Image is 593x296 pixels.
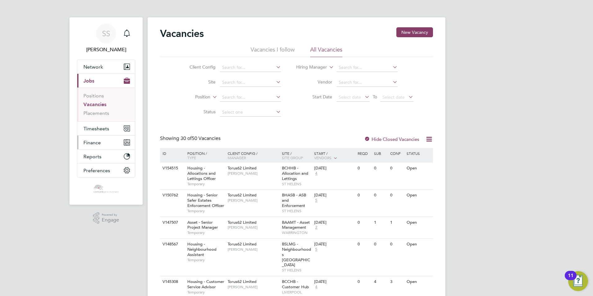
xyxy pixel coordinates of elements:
[314,198,318,203] span: 5
[83,140,101,146] span: Finance
[314,285,318,290] span: 4
[220,63,281,72] input: Search for...
[282,230,311,235] span: WARRINGTON
[181,135,192,141] span: 30 of
[314,279,354,285] div: [DATE]
[228,192,256,198] span: Torus62 Limited
[310,46,342,57] li: All Vacancies
[228,279,256,284] span: Torus62 Limited
[160,27,204,40] h2: Vacancies
[372,276,389,288] div: 4
[372,163,389,174] div: 0
[372,190,389,201] div: 0
[77,122,135,135] button: Timesheets
[83,126,109,132] span: Timesheets
[77,60,135,74] button: Network
[313,148,356,164] div: Start /
[228,155,246,160] span: Manager
[282,182,311,186] span: ST HELENS
[228,225,279,230] span: [PERSON_NAME]
[282,209,311,213] span: ST HELENS
[161,163,183,174] div: V154515
[314,247,318,252] span: 5
[228,165,256,171] span: Torus62 Limited
[372,217,389,228] div: 1
[372,148,389,159] div: Sub
[83,110,109,116] a: Placements
[187,209,225,213] span: Temporary
[161,217,183,228] div: V147507
[389,217,405,228] div: 1
[83,64,103,70] span: Network
[77,87,135,121] div: Jobs
[161,190,183,201] div: V150762
[405,190,432,201] div: Open
[102,212,119,218] span: Powered by
[356,190,372,201] div: 0
[371,93,379,101] span: To
[568,276,573,284] div: 11
[405,217,432,228] div: Open
[282,290,311,295] span: LIVERPOOL
[93,184,119,194] img: castlefieldrecruitment-logo-retina.png
[356,239,372,250] div: 0
[282,220,310,230] span: BAAMT - Asset Management
[77,24,135,53] a: SS[PERSON_NAME]
[296,79,332,85] label: Vendor
[382,94,405,100] span: Select date
[282,279,309,289] span: BCCHB - Customer Hub
[77,184,135,194] a: Go to home page
[69,17,143,205] nav: Main navigation
[77,46,135,53] span: Shivaani Solanki
[228,247,279,252] span: [PERSON_NAME]
[337,63,398,72] input: Search for...
[77,164,135,177] button: Preferences
[364,136,419,142] label: Hide Closed Vacancies
[77,74,135,87] button: Jobs
[280,148,313,163] div: Site /
[282,241,311,268] span: BSLMG - Neighbourhoods [GEOGRAPHIC_DATA]
[220,78,281,87] input: Search for...
[83,168,110,173] span: Preferences
[187,241,216,257] span: Housing - Neighbourhood Assistant
[77,150,135,163] button: Reports
[251,46,295,57] li: Vacancies I follow
[282,192,306,208] span: BHASB - ASB and Enforcement
[389,163,405,174] div: 0
[77,136,135,149] button: Finance
[396,27,433,37] button: New Vacancy
[161,148,183,159] div: ID
[282,268,311,273] span: ST HELENS
[282,165,308,181] span: BCHHB - Allocation and Lettings
[187,258,225,262] span: Temporary
[180,79,216,85] label: Site
[314,193,354,198] div: [DATE]
[372,239,389,250] div: 0
[339,94,361,100] span: Select date
[187,230,225,235] span: Temporary
[175,94,210,100] label: Position
[183,148,226,163] div: Position /
[228,241,256,247] span: Torus62 Limited
[314,171,318,176] span: 4
[296,94,332,100] label: Start Date
[83,101,106,107] a: Vacancies
[356,148,372,159] div: Reqd
[93,212,119,224] a: Powered byEngage
[405,163,432,174] div: Open
[226,148,280,163] div: Client Config /
[356,276,372,288] div: 0
[161,239,183,250] div: V148567
[228,198,279,203] span: [PERSON_NAME]
[187,192,224,208] span: Housing - Senior Safer Estates Enforcement Officer
[83,154,101,159] span: Reports
[405,148,432,159] div: Status
[356,163,372,174] div: 0
[220,108,281,117] input: Select one
[102,218,119,223] span: Engage
[180,109,216,114] label: Status
[405,239,432,250] div: Open
[180,64,216,70] label: Client Config
[228,220,256,225] span: Torus62 Limited
[160,135,222,142] div: Showing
